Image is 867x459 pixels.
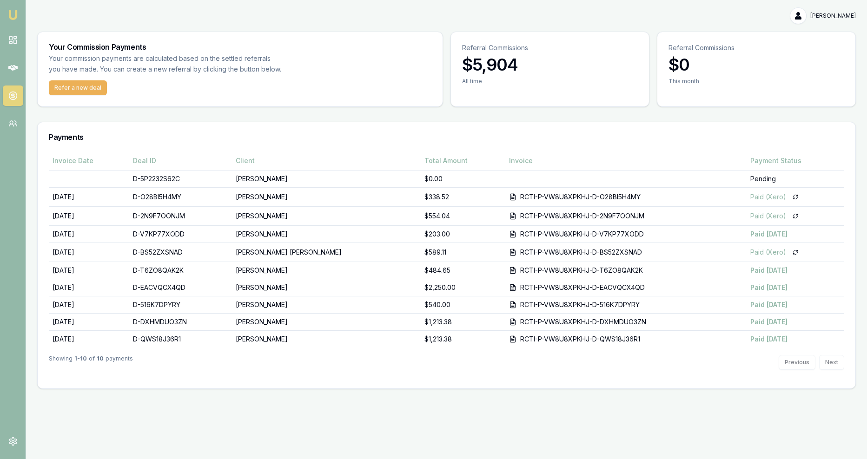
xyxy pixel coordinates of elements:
div: Payment Status [750,156,841,165]
td: [PERSON_NAME] [232,262,421,279]
td: [DATE] [49,331,129,348]
div: Invoice [509,156,743,165]
td: [DATE] [49,207,129,226]
td: D-2N9F7OONJM [129,207,232,226]
strong: 10 [97,355,104,370]
td: $203.00 [421,226,505,243]
td: [DATE] [49,243,129,262]
div: This month [668,78,844,85]
button: Sync payment status from Xero [790,191,801,203]
div: RCTI-P-VW8U8XPKHJ-D-QWS18J36R1 [520,334,640,344]
td: $554.04 [421,207,505,226]
td: D-516K7DPYRY [129,296,232,314]
td: $1,213.38 [421,331,505,348]
span: [PERSON_NAME] [810,12,856,20]
td: $1,213.38 [421,314,505,331]
h3: Payments [49,133,844,141]
div: RCTI-P-VW8U8XPKHJ-D-BS52ZXSNAD [520,248,642,257]
td: D-5P2232S62C [129,170,232,188]
p: Referral Commissions [462,43,638,52]
div: RCTI-P-VW8U8XPKHJ-D-T6ZO8QAK2K [520,266,643,275]
td: $338.52 [421,188,505,207]
td: [PERSON_NAME] [232,170,421,188]
div: RCTI-P-VW8U8XPKHJ-D-V7KP77XODD [520,229,644,239]
td: $589.11 [421,243,505,262]
td: D-T6ZO8QAK2K [129,262,232,279]
button: Refer a new deal [49,80,107,95]
div: Paid (Xero) [750,211,786,221]
div: Invoice Date [53,156,126,165]
td: $540.00 [421,296,505,314]
div: Paid [DATE] [750,334,841,344]
button: Sync payment status from Xero [790,247,801,258]
div: All time [462,78,638,85]
td: [PERSON_NAME] [232,331,421,348]
div: Paid [DATE] [750,283,841,292]
td: [PERSON_NAME] [PERSON_NAME] [232,243,421,262]
td: Pending [747,170,844,188]
div: Total Amount [424,156,502,165]
td: D-QWS18J36R1 [129,331,232,348]
td: D-O28BI5H4MY [129,188,232,207]
td: D-BS52ZXSNAD [129,243,232,262]
td: [DATE] [49,296,129,314]
td: [PERSON_NAME] [232,314,421,331]
div: Paid [DATE] [750,300,841,309]
div: Deal ID [133,156,228,165]
img: emu-icon-u.png [7,9,19,20]
div: RCTI-P-VW8U8XPKHJ-D-DXHMDUO3ZN [520,317,646,327]
div: Paid [DATE] [750,229,841,239]
button: Sync payment status from Xero [790,210,801,222]
td: $0.00 [421,170,505,188]
td: [DATE] [49,314,129,331]
td: [DATE] [49,226,129,243]
div: RCTI-P-VW8U8XPKHJ-D-EACVQCX4QD [520,283,645,292]
td: [DATE] [49,262,129,279]
td: $484.65 [421,262,505,279]
td: [DATE] [49,279,129,296]
h3: $5,904 [462,55,638,74]
td: D-EACVQCX4QD [129,279,232,296]
td: [PERSON_NAME] [232,226,421,243]
div: Paid [DATE] [750,266,841,275]
td: $2,250.00 [421,279,505,296]
div: RCTI-P-VW8U8XPKHJ-D-2N9F7OONJM [520,211,644,221]
h3: Your Commission Payments [49,43,431,51]
div: Paid [DATE] [750,317,841,327]
h3: $0 [668,55,844,74]
td: [PERSON_NAME] [232,207,421,226]
td: [PERSON_NAME] [232,188,421,207]
div: Paid (Xero) [750,248,786,257]
td: [DATE] [49,188,129,207]
strong: 1 - 10 [74,355,87,370]
td: D-DXHMDUO3ZN [129,314,232,331]
p: Referral Commissions [668,43,844,52]
div: Showing of payments [49,355,133,370]
div: RCTI-P-VW8U8XPKHJ-D-O28BI5H4MY [520,192,641,202]
td: [PERSON_NAME] [232,296,421,314]
td: [PERSON_NAME] [232,279,421,296]
div: RCTI-P-VW8U8XPKHJ-D-516K7DPYRY [520,300,640,309]
td: D-V7KP77XODD [129,226,232,243]
div: Client [236,156,417,165]
div: Paid (Xero) [750,192,786,202]
p: Your commission payments are calculated based on the settled referrals you have made. You can cre... [49,53,287,75]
